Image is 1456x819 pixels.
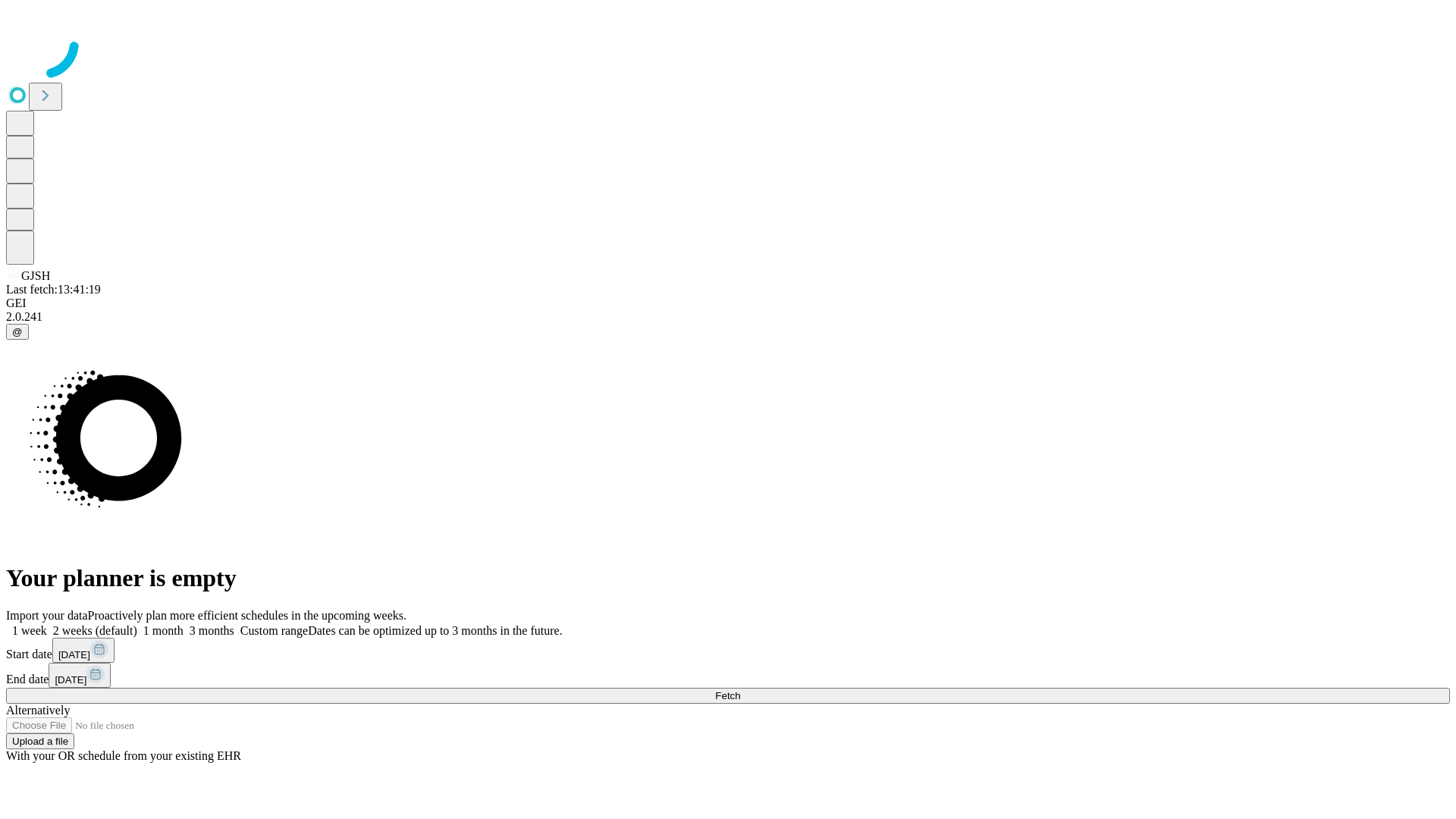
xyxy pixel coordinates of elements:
[6,609,88,622] span: Import your data
[6,704,70,717] span: Alternatively
[49,663,111,688] button: [DATE]
[6,564,1450,592] h1: Your planner is empty
[240,624,308,637] span: Custom range
[6,749,241,762] span: With your OR schedule from your existing EHR
[6,688,1450,704] button: Fetch
[88,609,406,622] span: Proactively plan more efficient schedules in the upcoming weeks.
[308,624,562,637] span: Dates can be optimized up to 3 months in the future.
[55,674,86,686] span: [DATE]
[715,690,740,701] span: Fetch
[6,733,74,749] button: Upload a file
[53,624,137,637] span: 2 weeks (default)
[6,283,101,296] span: Last fetch: 13:41:19
[52,638,115,663] button: [DATE]
[58,649,90,661] span: [DATE]
[6,310,1450,324] div: 2.0.241
[12,326,23,337] span: @
[12,624,47,637] span: 1 week
[6,663,1450,688] div: End date
[21,269,50,282] span: GJSH
[190,624,234,637] span: 3 months
[6,638,1450,663] div: Start date
[6,297,1450,310] div: GEI
[143,624,184,637] span: 1 month
[6,324,29,340] button: @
